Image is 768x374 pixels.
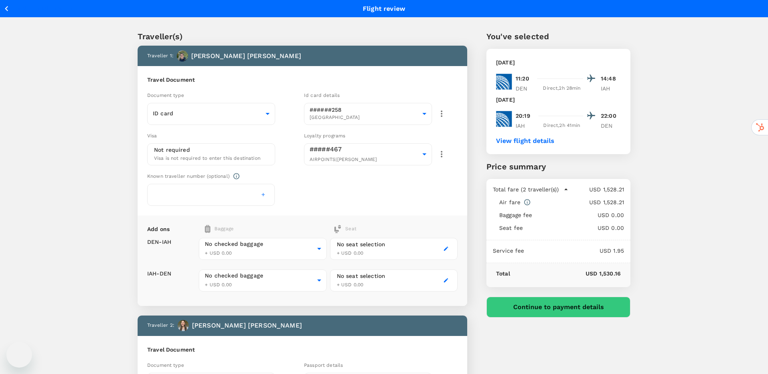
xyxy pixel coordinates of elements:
[192,321,302,330] p: [PERSON_NAME] [PERSON_NAME]
[493,247,524,255] p: Service fee
[154,155,260,161] span: Visa is not required to enter this destination
[516,112,530,120] p: 20:19
[496,137,554,145] button: View flight details
[205,250,232,256] span: + USD 0.00
[147,238,171,246] p: DEN - IAH
[496,58,515,66] p: [DATE]
[199,238,326,260] div: No checked baggage+ USD 0.00
[147,133,157,139] span: Visa
[496,269,510,277] p: Total
[154,146,190,154] p: Not required
[516,122,536,130] p: IAH
[363,4,405,14] p: Flight review
[337,250,364,256] span: + USD 0.00
[310,114,419,122] span: [GEOGRAPHIC_DATA]
[304,92,340,98] span: Id card details
[516,74,529,83] p: 11:20
[6,342,32,368] iframe: Button to launch messaging window
[205,240,314,248] div: No checked baggage
[147,346,458,354] h6: Travel Document
[177,50,188,62] img: avatar-672e378ebff23.png
[568,185,624,193] p: USD 1,528.21
[304,101,432,127] div: ######258[GEOGRAPHIC_DATA]
[304,133,345,139] span: Loyalty programs
[310,145,419,154] p: #####467
[601,74,621,83] p: 14:48
[486,161,630,173] p: Price summary
[3,4,73,14] button: Back to flight results
[510,269,621,277] p: USD 1,530.16
[334,225,342,233] img: baggage-icon
[531,198,624,206] p: USD 1,528.21
[310,106,418,114] p: ######258
[147,52,174,60] p: Traveller 1 :
[205,225,210,233] img: baggage-icon
[524,247,624,255] p: USD 1.95
[191,51,301,61] p: [PERSON_NAME] [PERSON_NAME]
[310,157,377,162] span: AIRPOINTS | [PERSON_NAME]
[540,84,583,92] div: Direct , 2h 28min
[540,122,583,130] div: Direct , 2h 41min
[337,282,364,288] span: + USD 0.00
[205,282,232,288] span: + USD 0.00
[199,269,326,292] div: No checked baggage+ USD 0.00
[499,224,523,232] p: Seat fee
[493,185,559,193] p: Total fare (2 traveller(s))
[496,74,512,90] img: UA
[304,139,432,169] div: #####467AIRPOINTS|[PERSON_NAME]
[138,30,467,42] p: Traveller(s)
[147,76,458,84] h6: Travel Document
[147,269,171,277] p: IAH - DEN
[496,111,512,127] img: UA
[153,109,262,117] p: ID card
[205,271,314,279] div: No checked baggage
[334,225,356,233] div: Seat
[147,173,230,179] span: Known traveller number (optional)
[205,225,298,233] div: Baggage
[147,322,174,330] p: Traveller 2 :
[486,30,630,42] p: You've selected
[499,198,520,206] p: Air fare
[337,240,386,249] div: No seat selection
[601,112,621,120] p: 22:00
[536,211,624,219] p: USD 0.00
[516,84,536,92] p: DEN
[526,224,624,232] p: USD 0.00
[496,96,515,104] p: [DATE]
[337,272,386,280] div: No seat selection
[147,225,170,233] p: Add ons
[147,92,184,98] span: Document type
[15,4,73,12] p: Back to flight results
[147,362,184,368] span: Document type
[304,362,343,368] span: Passport details
[601,122,621,130] p: DEN
[601,84,621,92] p: IAH
[486,297,630,318] button: Continue to payment details
[178,320,189,331] img: avatar-68a8c54f98573.png
[499,211,532,219] p: Baggage fee
[147,104,275,124] div: ID card
[493,185,568,193] button: Total fare (2 traveller(s))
